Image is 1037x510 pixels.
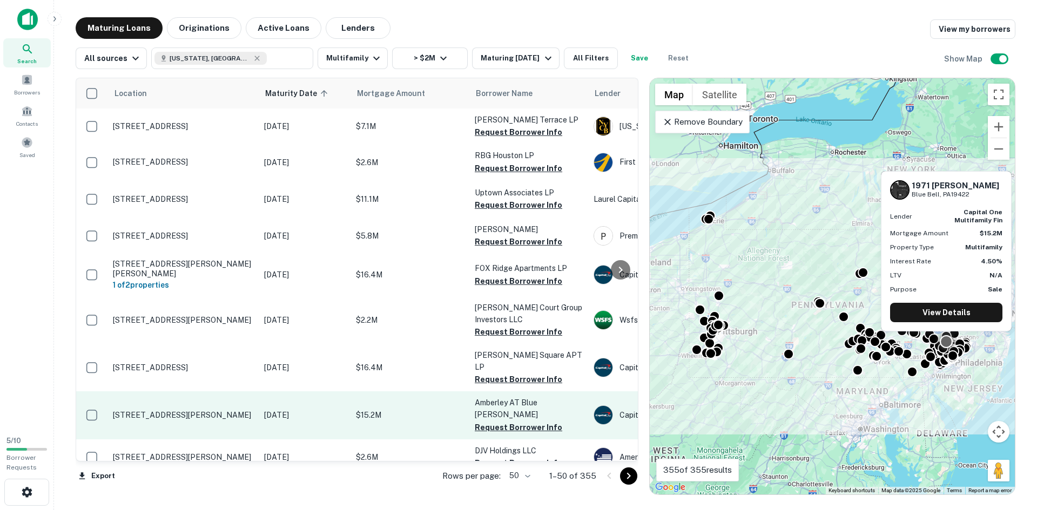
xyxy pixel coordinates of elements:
img: picture [594,311,612,329]
p: FOX Ridge Apartments LP [475,262,583,274]
th: Maturity Date [259,78,351,108]
a: Saved [3,132,51,161]
div: All sources [84,52,142,65]
p: Lender [890,212,912,221]
div: First National Bank - [US_STATE] [594,153,756,172]
strong: Sale [988,285,1002,293]
p: [STREET_ADDRESS][PERSON_NAME] [113,410,253,420]
span: Location [114,87,147,100]
div: 50 [505,468,532,484]
h6: 1971 [PERSON_NAME] [912,181,999,191]
button: Request Borrower Info [475,457,562,470]
p: DJV Holdings LLC [475,445,583,457]
button: Request Borrower Info [475,275,562,288]
p: RBG Houston LP [475,149,583,161]
button: Lenders [326,17,390,39]
span: Borrower Requests [6,454,37,471]
strong: $15.2M [980,229,1002,237]
span: 5 / 10 [6,437,21,445]
p: LTV [890,270,901,280]
p: 1–50 of 355 [549,470,596,482]
span: Search [17,57,37,65]
a: View my borrowers [930,19,1015,39]
p: [PERSON_NAME] Square APT LP [475,349,583,373]
button: Multifamily [318,47,388,69]
a: View Details [890,303,1002,322]
p: $7.1M [356,120,464,132]
div: Contacts [3,101,51,130]
p: Laurel Capital Corp [594,193,756,205]
button: Map camera controls [988,421,1009,443]
th: Mortgage Amount [351,78,469,108]
button: Originations [167,17,241,39]
span: Borrower Name [476,87,533,100]
button: Request Borrower Info [475,373,562,386]
img: picture [594,406,612,424]
button: Maturing Loans [76,17,163,39]
h6: 1 of 2 properties [113,279,253,291]
strong: N/A [989,271,1002,279]
button: Toggle fullscreen view [988,84,1009,105]
button: Export [76,468,118,484]
img: picture [594,448,612,466]
p: [PERSON_NAME] Court Group Investors LLC [475,302,583,325]
div: Premier Bank [594,226,756,246]
button: Save your search to get updates of matches that match your search criteria. [622,47,657,69]
p: [STREET_ADDRESS] [113,231,253,241]
p: [STREET_ADDRESS] [113,157,253,167]
p: [PERSON_NAME] [475,223,583,235]
p: [PERSON_NAME] Terrace LP [475,114,583,126]
button: Zoom in [988,116,1009,138]
a: Search [3,38,51,67]
img: picture [594,117,612,135]
p: $2.6M [356,451,464,463]
span: Maturity Date [265,87,331,100]
div: Capital ONE [594,265,756,284]
div: Capital ONE [594,358,756,377]
div: [US_STATE] Community Bank (nycb) [594,117,756,136]
button: Request Borrower Info [475,199,562,212]
span: Map data ©2025 Google [881,487,940,493]
p: $2.6M [356,157,464,168]
button: Request Borrower Info [475,421,562,434]
div: Borrowers [3,70,51,99]
p: [STREET_ADDRESS] [113,121,253,131]
a: Terms (opens in new tab) [947,487,962,493]
p: [STREET_ADDRESS][PERSON_NAME] [113,452,253,462]
img: Google [652,480,688,494]
div: Ameriserv Financial Bank [594,447,756,467]
p: [STREET_ADDRESS][PERSON_NAME] [113,315,253,325]
th: Lender [588,78,761,108]
button: > $2M [392,47,468,69]
div: Maturing [DATE] [481,52,554,65]
div: Chat Widget [983,424,1037,475]
button: Active Loans [246,17,321,39]
p: $16.4M [356,362,464,373]
button: Request Borrower Info [475,235,562,248]
p: [STREET_ADDRESS] [113,363,253,372]
p: 355 of 355 results [663,464,732,477]
p: Interest Rate [890,256,931,266]
p: Uptown Associates LP [475,187,583,199]
th: Location [107,78,259,108]
p: [STREET_ADDRESS] [113,194,253,204]
div: Wsfs Bank [594,310,756,330]
strong: 4.50% [981,257,1002,265]
strong: capital one multifamily fin [954,208,1002,223]
button: Keyboard shortcuts [829,487,875,494]
p: $15.2M [356,409,464,421]
button: Zoom out [988,138,1009,160]
p: Mortgage Amount [890,228,948,238]
p: Property Type [890,242,934,252]
span: Saved [19,151,35,159]
a: Report a map error [968,487,1012,493]
button: Show street map [655,84,693,105]
p: [DATE] [264,314,345,326]
p: $11.1M [356,193,464,205]
button: Maturing [DATE] [472,47,559,69]
p: [DATE] [264,193,345,205]
p: [DATE] [264,362,345,373]
p: $5.8M [356,230,464,242]
th: Borrower Name [469,78,588,108]
span: Contacts [16,119,38,128]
